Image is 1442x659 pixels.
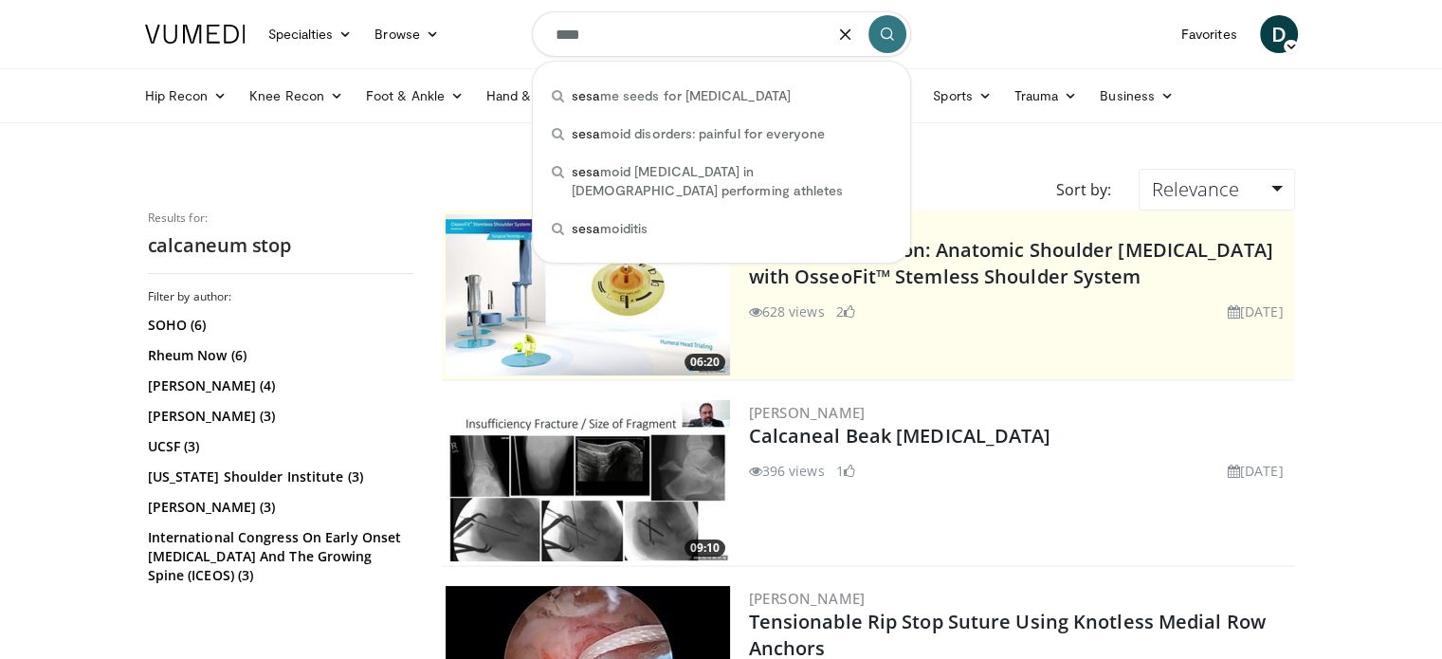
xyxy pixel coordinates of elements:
[148,407,409,426] a: [PERSON_NAME] (3)
[148,498,409,517] a: [PERSON_NAME] (3)
[1228,302,1284,321] li: [DATE]
[572,220,600,236] span: sesa
[572,87,600,103] span: sesa
[749,461,825,481] li: 396 views
[134,77,239,115] a: Hip Recon
[475,77,597,115] a: Hand & Wrist
[148,376,409,395] a: [PERSON_NAME] (4)
[1151,176,1238,202] span: Relevance
[148,211,413,226] p: Results for:
[532,11,911,57] input: Search topics, interventions
[148,437,409,456] a: UCSF (3)
[1139,169,1294,211] a: Relevance
[749,423,1051,448] a: Calcaneal Beak [MEDICAL_DATA]
[1260,15,1298,53] a: D
[749,237,1273,289] a: Surgical Animation: Anatomic Shoulder [MEDICAL_DATA] with OsseoFit™ Stemless Shoulder System
[446,214,730,375] a: 06:20
[749,302,825,321] li: 628 views
[836,302,855,321] li: 2
[572,163,600,179] span: sesa
[145,25,246,44] img: VuMedi Logo
[836,461,855,481] li: 1
[1003,77,1089,115] a: Trauma
[572,162,891,200] span: moid [MEDICAL_DATA] in [DEMOGRAPHIC_DATA] performing athletes
[446,400,730,561] img: 6caebe36-aefd-4578-8f2d-745bf145545c.300x170_q85_crop-smart_upscale.jpg
[446,400,730,561] a: 09:10
[355,77,475,115] a: Foot & Ankle
[148,289,413,304] h3: Filter by author:
[1041,169,1124,211] div: Sort by:
[684,540,725,557] span: 09:10
[1170,15,1249,53] a: Favorites
[1228,461,1284,481] li: [DATE]
[684,354,725,371] span: 06:20
[1088,77,1185,115] a: Business
[446,214,730,375] img: 84e7f812-2061-4fff-86f6-cdff29f66ef4.300x170_q85_crop-smart_upscale.jpg
[572,219,648,238] span: moiditis
[148,233,413,258] h2: calcaneum stop
[148,346,409,365] a: Rheum Now (6)
[148,467,409,486] a: [US_STATE] Shoulder Institute (3)
[572,125,600,141] span: sesa
[148,316,409,335] a: SOHO (6)
[749,403,866,422] a: [PERSON_NAME]
[257,15,364,53] a: Specialties
[572,86,791,105] span: me seeds for [MEDICAL_DATA]
[363,15,450,53] a: Browse
[238,77,355,115] a: Knee Recon
[749,589,866,608] a: [PERSON_NAME]
[572,124,826,143] span: moid disorders: painful for everyone
[922,77,1003,115] a: Sports
[148,528,409,585] a: International Congress On Early Onset [MEDICAL_DATA] And The Growing Spine (ICEOS) (3)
